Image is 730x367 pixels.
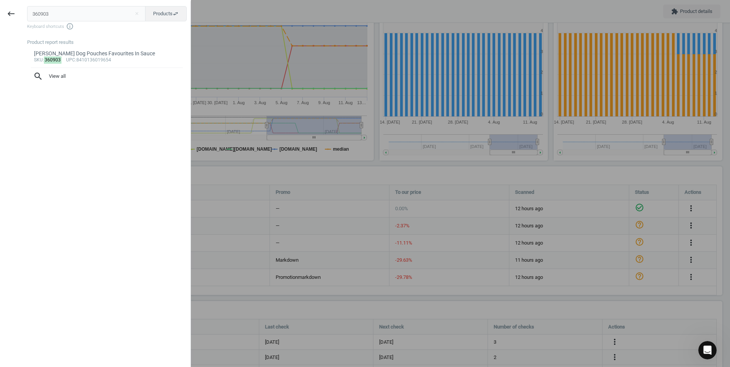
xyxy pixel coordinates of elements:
button: searchView all [27,68,187,85]
div: [PERSON_NAME] Dog Pouches Favourites In Sauce [34,50,180,57]
input: Enter the SKU or product name [27,6,146,21]
span: Products [153,10,179,17]
i: keyboard_backspace [6,9,16,18]
i: search [33,71,43,81]
span: Keyboard shortcuts [27,23,187,30]
span: upc [66,57,75,63]
mark: 360903 [44,56,62,64]
button: Close [131,10,142,17]
iframe: Intercom live chat [698,341,717,359]
button: Productsswap_horiz [145,6,187,21]
div: : :8410136019654 [34,57,180,63]
i: info_outline [66,23,74,30]
i: swap_horiz [173,11,179,17]
span: sku [34,57,43,63]
div: Product report results [27,39,191,46]
span: View all [33,71,181,81]
button: keyboard_backspace [2,5,20,23]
